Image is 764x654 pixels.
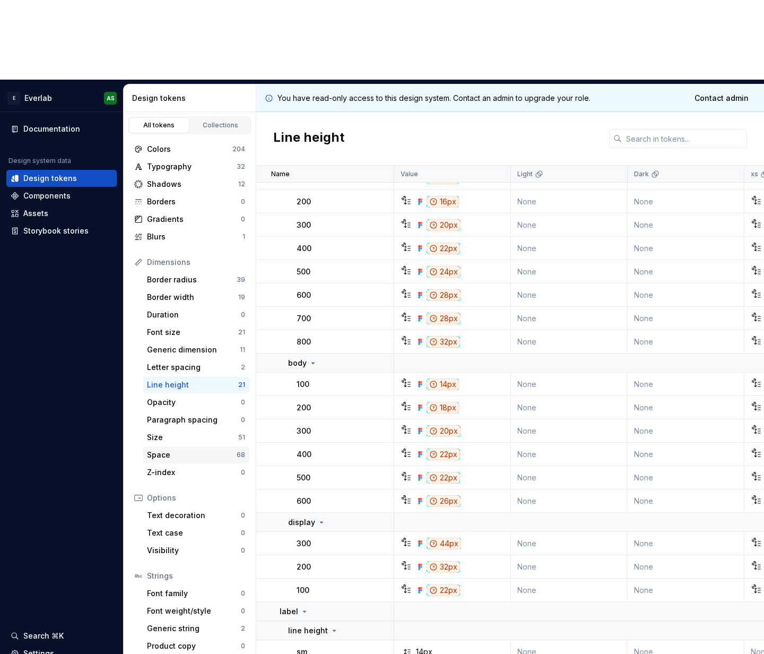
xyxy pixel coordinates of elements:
[194,121,247,130] div: Collections
[297,196,311,207] p: 200
[288,517,315,528] p: display
[130,193,249,210] a: Borders0
[2,87,121,109] button: EEverlabAS
[297,402,311,413] p: 200
[427,495,461,507] div: 26px
[297,266,310,277] p: 500
[273,129,344,148] h2: Line height
[297,449,311,460] p: 400
[8,157,71,165] div: Design system data
[238,180,245,188] div: 12
[628,443,744,466] td: None
[427,378,459,390] div: 14px
[143,603,249,619] a: Font weight/style0
[238,293,245,302] div: 19
[688,89,756,108] a: Contact admin
[511,213,628,237] td: None
[147,144,232,154] div: Colors
[143,271,249,288] a: Border radius39
[511,237,628,260] td: None
[427,561,460,573] div: 32px
[147,292,238,303] div: Border width
[401,170,418,178] p: Value
[6,187,117,204] a: Components
[427,449,460,460] div: 22px
[297,337,311,347] p: 800
[147,257,245,268] div: Dimensions
[232,145,245,153] div: 204
[143,394,249,411] a: Opacity0
[628,555,744,579] td: None
[143,429,249,446] a: Size51
[511,489,628,513] td: None
[130,176,249,193] a: Shadows12
[427,336,460,348] div: 32px
[147,179,238,190] div: Shadows
[297,379,309,390] p: 100
[132,93,251,104] div: Design tokens
[628,489,744,513] td: None
[427,243,460,254] div: 22px
[147,467,241,478] div: Z-index
[147,571,245,581] div: Strings
[297,496,311,506] p: 600
[297,290,311,300] p: 600
[23,124,80,134] div: Documentation
[427,472,460,484] div: 22px
[147,528,241,538] div: Text case
[628,260,744,283] td: None
[147,345,240,355] div: Generic dimension
[628,579,744,602] td: None
[427,219,461,231] div: 20px
[143,359,249,376] a: Letter spacing2
[241,416,245,424] div: 0
[147,432,238,443] div: Size
[628,213,744,237] td: None
[143,306,249,323] a: Duration0
[628,190,744,213] td: None
[6,222,117,239] a: Storybook stories
[297,426,311,436] p: 300
[511,419,628,443] td: None
[517,170,533,178] p: Light
[23,226,89,236] div: Storybook stories
[147,327,238,338] div: Font size
[237,162,245,171] div: 32
[6,170,117,187] a: Design tokens
[143,524,249,541] a: Text case0
[427,402,459,414] div: 18px
[241,589,245,598] div: 0
[24,93,52,104] div: Everlab
[147,397,241,408] div: Opacity
[143,585,249,602] a: Font family0
[628,283,744,307] td: None
[107,94,115,102] div: AS
[147,623,241,634] div: Generic string
[277,93,591,104] p: You have read-only access to this design system. Contact an admin to upgrade your role.
[511,532,628,555] td: None
[6,121,117,137] a: Documentation
[143,341,249,358] a: Generic dimension11
[143,507,249,524] a: Text decoration0
[241,215,245,223] div: 0
[130,228,249,245] a: Blurs1
[23,208,48,219] div: Assets
[143,464,249,481] a: Z-index0
[23,191,71,201] div: Components
[143,542,249,559] a: Visibility0
[427,289,461,301] div: 28px
[143,620,249,637] a: Generic string2
[130,211,249,228] a: Gradients0
[511,396,628,419] td: None
[297,313,311,324] p: 700
[511,307,628,330] td: None
[241,624,245,633] div: 2
[241,642,245,650] div: 0
[297,220,311,230] p: 300
[143,411,249,428] a: Paragraph spacing0
[147,196,241,207] div: Borders
[147,415,241,425] div: Paragraph spacing
[147,380,238,390] div: Line height
[143,324,249,341] a: Font size21
[147,161,237,172] div: Typography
